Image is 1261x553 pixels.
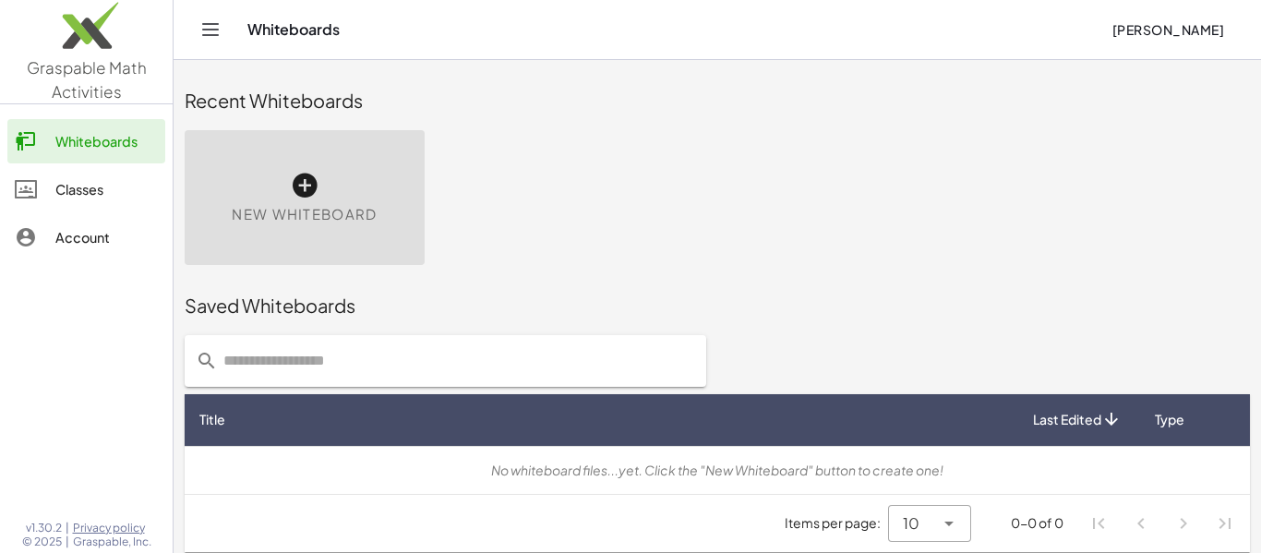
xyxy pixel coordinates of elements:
[199,410,225,429] span: Title
[55,178,158,200] div: Classes
[196,350,218,372] i: prepended action
[26,521,62,535] span: v1.30.2
[1033,410,1101,429] span: Last Edited
[22,535,62,549] span: © 2025
[196,15,225,44] button: Toggle navigation
[55,130,158,152] div: Whiteboards
[7,167,165,211] a: Classes
[1155,410,1184,429] span: Type
[1097,13,1239,46] button: [PERSON_NAME]
[27,57,147,102] span: Graspable Math Activities
[785,513,888,533] span: Items per page:
[199,461,1235,480] div: No whiteboard files...yet. Click the "New Whiteboard" button to create one!
[73,521,151,535] a: Privacy policy
[66,521,69,535] span: |
[232,204,377,225] span: New Whiteboard
[185,88,1250,114] div: Recent Whiteboards
[55,226,158,248] div: Account
[903,512,919,535] span: 10
[1011,513,1063,533] div: 0-0 of 0
[7,119,165,163] a: Whiteboards
[1111,21,1224,38] span: [PERSON_NAME]
[1078,502,1246,545] nav: Pagination Navigation
[185,293,1250,319] div: Saved Whiteboards
[73,535,151,549] span: Graspable, Inc.
[66,535,69,549] span: |
[7,215,165,259] a: Account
